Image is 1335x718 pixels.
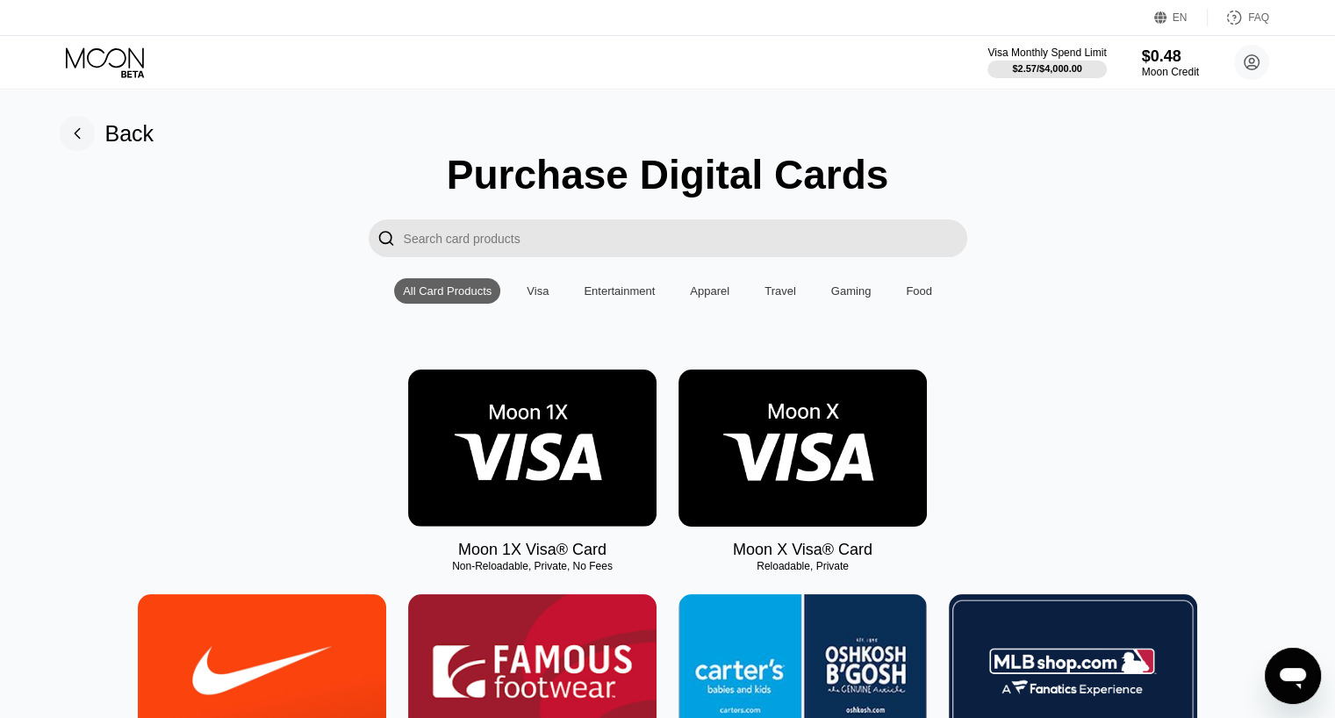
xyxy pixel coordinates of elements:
[681,278,738,304] div: Apparel
[897,278,941,304] div: Food
[1154,9,1208,26] div: EN
[1142,47,1199,78] div: $0.48Moon Credit
[377,228,395,248] div: 
[1142,47,1199,66] div: $0.48
[408,560,657,572] div: Non-Reloadable, Private, No Fees
[690,284,729,298] div: Apparel
[394,278,500,304] div: All Card Products
[105,121,154,147] div: Back
[403,284,492,298] div: All Card Products
[987,47,1106,78] div: Visa Monthly Spend Limit$2.57/$4,000.00
[60,116,154,151] div: Back
[458,541,606,559] div: Moon 1X Visa® Card
[369,219,404,257] div: 
[447,151,889,198] div: Purchase Digital Cards
[987,47,1106,59] div: Visa Monthly Spend Limit
[733,541,872,559] div: Moon X Visa® Card
[1012,63,1082,74] div: $2.57 / $4,000.00
[1265,648,1321,704] iframe: Кнопка запуска окна обмена сообщениями
[831,284,872,298] div: Gaming
[527,284,549,298] div: Visa
[1142,66,1199,78] div: Moon Credit
[404,219,967,257] input: Search card products
[1208,9,1269,26] div: FAQ
[1173,11,1188,24] div: EN
[518,278,557,304] div: Visa
[764,284,796,298] div: Travel
[575,278,664,304] div: Entertainment
[1248,11,1269,24] div: FAQ
[906,284,932,298] div: Food
[822,278,880,304] div: Gaming
[756,278,805,304] div: Travel
[678,560,927,572] div: Reloadable, Private
[584,284,655,298] div: Entertainment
